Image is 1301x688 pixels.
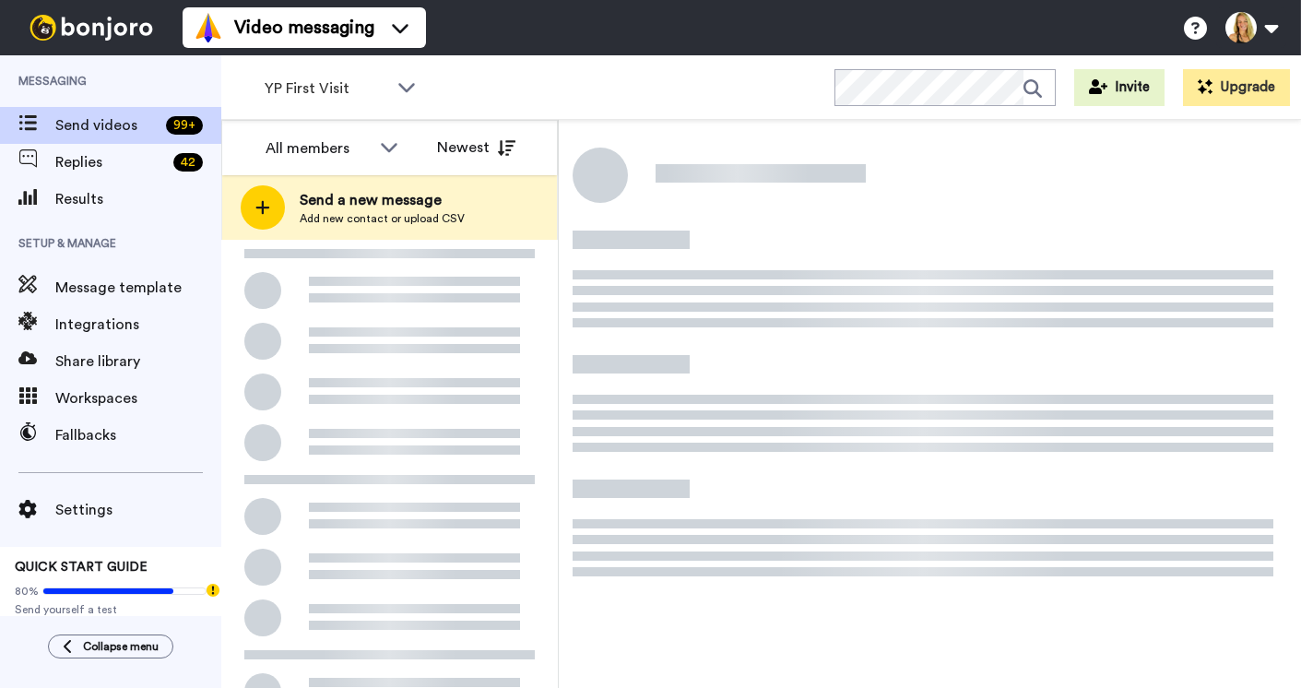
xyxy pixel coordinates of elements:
span: Send videos [55,114,159,136]
span: Send a new message [300,189,465,211]
span: Fallbacks [55,424,221,446]
button: Newest [423,129,529,166]
span: Message template [55,277,221,299]
button: Upgrade [1183,69,1290,106]
span: Add new contact or upload CSV [300,211,465,226]
span: Send yourself a test [15,602,207,617]
span: Workspaces [55,387,221,409]
span: Share library [55,350,221,373]
div: Tooltip anchor [205,582,221,599]
span: Results [55,188,221,210]
span: QUICK START GUIDE [15,561,148,574]
div: All members [266,137,371,160]
img: bj-logo-header-white.svg [22,15,160,41]
div: 42 [173,153,203,172]
img: vm-color.svg [194,13,223,42]
button: Collapse menu [48,635,173,658]
button: Invite [1074,69,1165,106]
span: YP First Visit [265,77,388,100]
span: Collapse menu [83,639,159,654]
span: Settings [55,499,221,521]
span: Replies [55,151,166,173]
span: 80% [15,584,39,599]
span: Video messaging [234,15,374,41]
div: 99 + [166,116,203,135]
span: Integrations [55,314,221,336]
